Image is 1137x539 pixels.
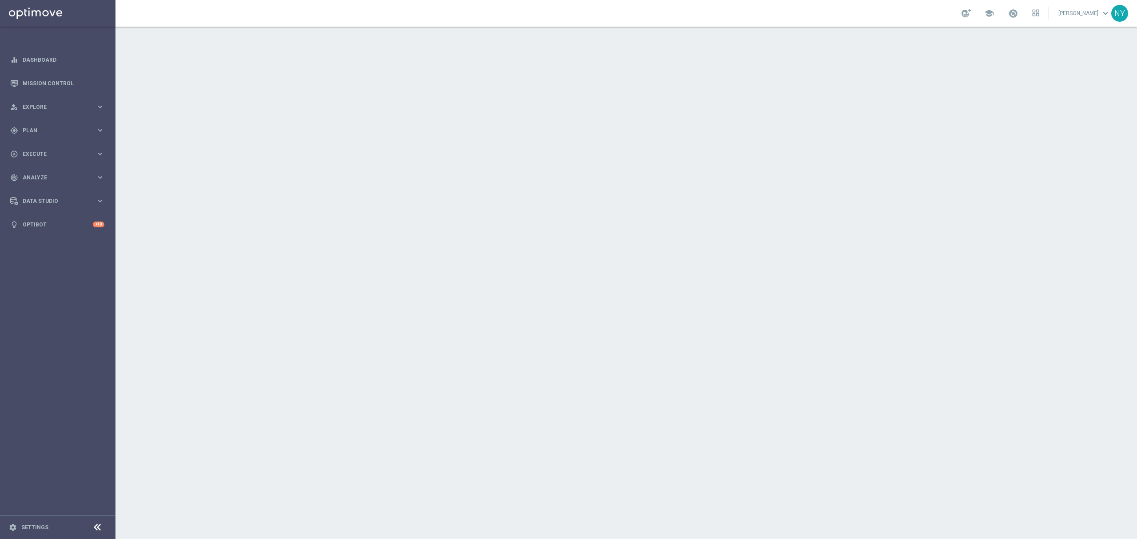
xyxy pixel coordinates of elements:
[10,213,104,236] div: Optibot
[23,213,93,236] a: Optibot
[10,198,105,205] button: Data Studio keyboard_arrow_right
[96,173,104,182] i: keyboard_arrow_right
[96,103,104,111] i: keyboard_arrow_right
[10,127,96,135] div: Plan
[984,8,994,18] span: school
[23,175,96,180] span: Analyze
[10,151,105,158] button: play_circle_outline Execute keyboard_arrow_right
[96,150,104,158] i: keyboard_arrow_right
[10,103,105,111] button: person_search Explore keyboard_arrow_right
[10,48,104,71] div: Dashboard
[23,128,96,133] span: Plan
[10,103,18,111] i: person_search
[10,80,105,87] button: Mission Control
[1111,5,1128,22] div: NY
[10,150,96,158] div: Execute
[10,56,18,64] i: equalizer
[10,174,96,182] div: Analyze
[23,48,104,71] a: Dashboard
[93,222,104,227] div: +10
[1057,7,1111,20] a: [PERSON_NAME]keyboard_arrow_down
[10,127,18,135] i: gps_fixed
[9,523,17,531] i: settings
[10,197,96,205] div: Data Studio
[10,56,105,63] button: equalizer Dashboard
[23,104,96,110] span: Explore
[10,174,18,182] i: track_changes
[10,150,18,158] i: play_circle_outline
[10,221,18,229] i: lightbulb
[1101,8,1110,18] span: keyboard_arrow_down
[10,71,104,95] div: Mission Control
[96,197,104,205] i: keyboard_arrow_right
[23,71,104,95] a: Mission Control
[96,126,104,135] i: keyboard_arrow_right
[10,103,96,111] div: Explore
[21,525,48,530] a: Settings
[23,198,96,204] span: Data Studio
[23,151,96,157] span: Execute
[10,221,105,228] button: lightbulb Optibot +10
[10,127,105,134] button: gps_fixed Plan keyboard_arrow_right
[10,174,105,181] button: track_changes Analyze keyboard_arrow_right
